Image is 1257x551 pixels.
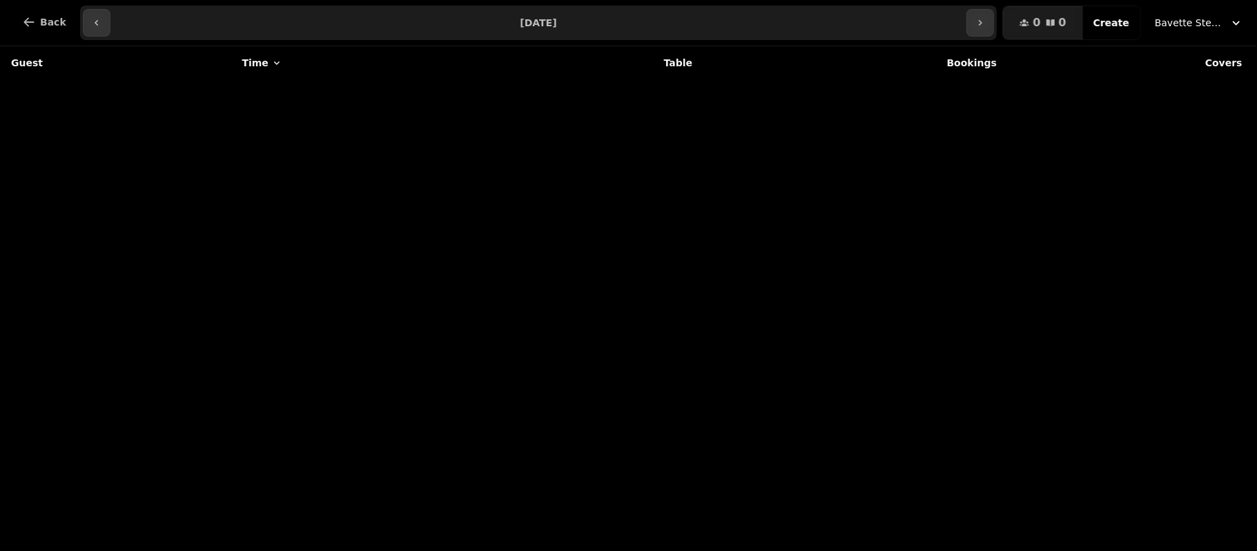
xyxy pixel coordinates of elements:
button: 00 [1003,6,1082,39]
button: Back [11,6,77,39]
button: Create [1082,6,1140,39]
span: 0 [1033,17,1040,28]
span: Bavette Steakhouse - [PERSON_NAME] [1155,16,1224,30]
span: Time [242,56,268,70]
button: Bavette Steakhouse - [PERSON_NAME] [1147,10,1251,35]
button: Time [242,56,282,70]
span: Back [40,17,66,27]
span: Create [1093,18,1129,28]
th: Covers [1005,46,1251,79]
th: Bookings [701,46,1005,79]
th: Table [494,46,701,79]
span: 0 [1059,17,1066,28]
